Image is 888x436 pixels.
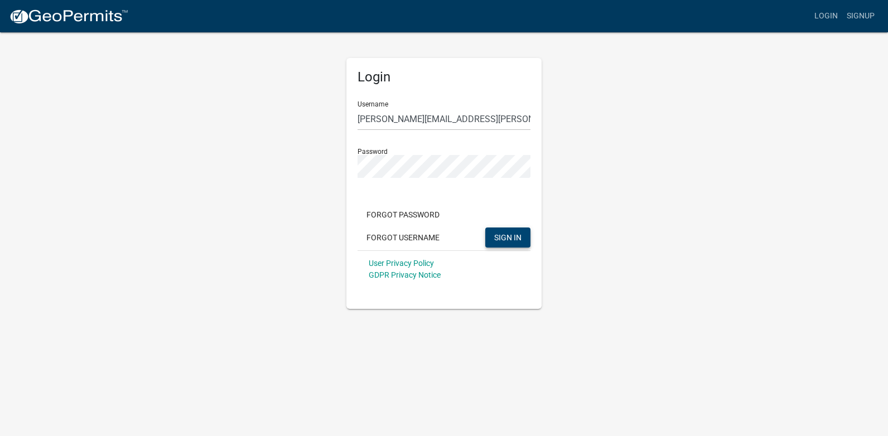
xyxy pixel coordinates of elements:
h5: Login [358,69,530,85]
span: SIGN IN [494,232,522,241]
button: Forgot Username [358,227,448,248]
a: Signup [842,6,879,27]
a: User Privacy Policy [369,259,434,268]
button: Forgot Password [358,205,448,225]
button: SIGN IN [485,227,530,248]
a: GDPR Privacy Notice [369,270,441,279]
a: Login [810,6,842,27]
